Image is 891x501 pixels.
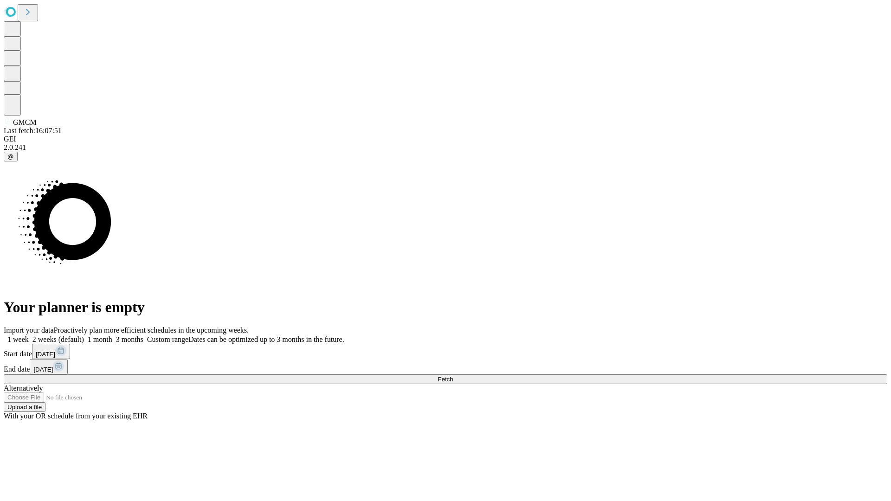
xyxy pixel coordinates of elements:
[4,374,887,384] button: Fetch
[4,402,45,412] button: Upload a file
[4,359,887,374] div: End date
[7,335,29,343] span: 1 week
[4,412,148,420] span: With your OR schedule from your existing EHR
[4,143,887,152] div: 2.0.241
[4,135,887,143] div: GEI
[33,366,53,373] span: [DATE]
[4,299,887,316] h1: Your planner is empty
[4,344,887,359] div: Start date
[13,118,37,126] span: GMCM
[32,344,70,359] button: [DATE]
[4,384,43,392] span: Alternatively
[4,326,54,334] span: Import your data
[36,351,55,358] span: [DATE]
[32,335,84,343] span: 2 weeks (default)
[54,326,249,334] span: Proactively plan more efficient schedules in the upcoming weeks.
[4,127,62,135] span: Last fetch: 16:07:51
[147,335,188,343] span: Custom range
[116,335,143,343] span: 3 months
[4,152,18,161] button: @
[88,335,112,343] span: 1 month
[30,359,68,374] button: [DATE]
[438,376,453,383] span: Fetch
[188,335,344,343] span: Dates can be optimized up to 3 months in the future.
[7,153,14,160] span: @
